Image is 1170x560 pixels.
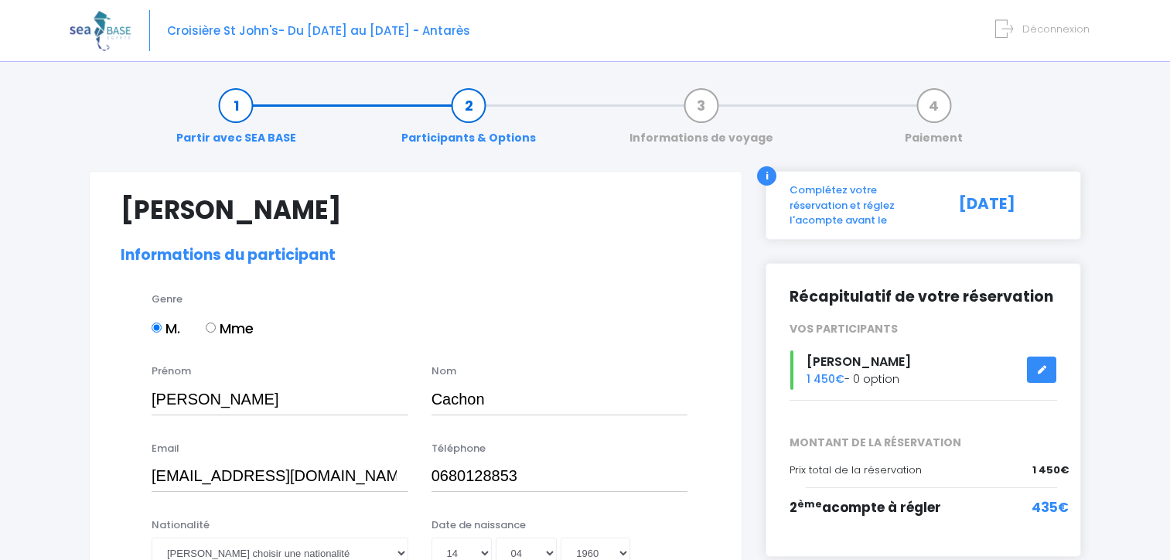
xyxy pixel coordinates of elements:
[778,350,1069,390] div: - 0 option
[790,463,922,477] span: Prix total de la réservation
[1032,498,1069,518] span: 435€
[206,323,216,333] input: Mme
[121,247,711,265] h2: Informations du participant
[897,97,970,146] a: Paiement
[206,318,254,339] label: Mme
[807,371,844,387] span: 1 450€
[432,517,526,533] label: Date de naissance
[432,364,456,379] label: Nom
[152,292,182,307] label: Genre
[778,183,947,228] div: Complétez votre réservation et réglez l'acompte avant le
[1022,22,1090,36] span: Déconnexion
[778,435,1069,451] span: MONTANT DE LA RÉSERVATION
[152,318,180,339] label: M.
[1032,463,1069,478] span: 1 450€
[790,498,941,517] span: 2 acompte à régler
[121,195,711,225] h1: [PERSON_NAME]
[778,321,1069,337] div: VOS PARTICIPANTS
[757,166,776,186] div: i
[797,497,822,510] sup: ème
[152,323,162,333] input: M.
[432,441,486,456] label: Téléphone
[622,97,781,146] a: Informations de voyage
[167,22,470,39] span: Croisière St John's- Du [DATE] au [DATE] - Antarès
[152,364,191,379] label: Prénom
[152,517,210,533] label: Nationalité
[152,441,179,456] label: Email
[947,183,1069,228] div: [DATE]
[807,353,911,370] span: [PERSON_NAME]
[790,287,1057,306] h2: Récapitulatif de votre réservation
[169,97,304,146] a: Partir avec SEA BASE
[394,97,544,146] a: Participants & Options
